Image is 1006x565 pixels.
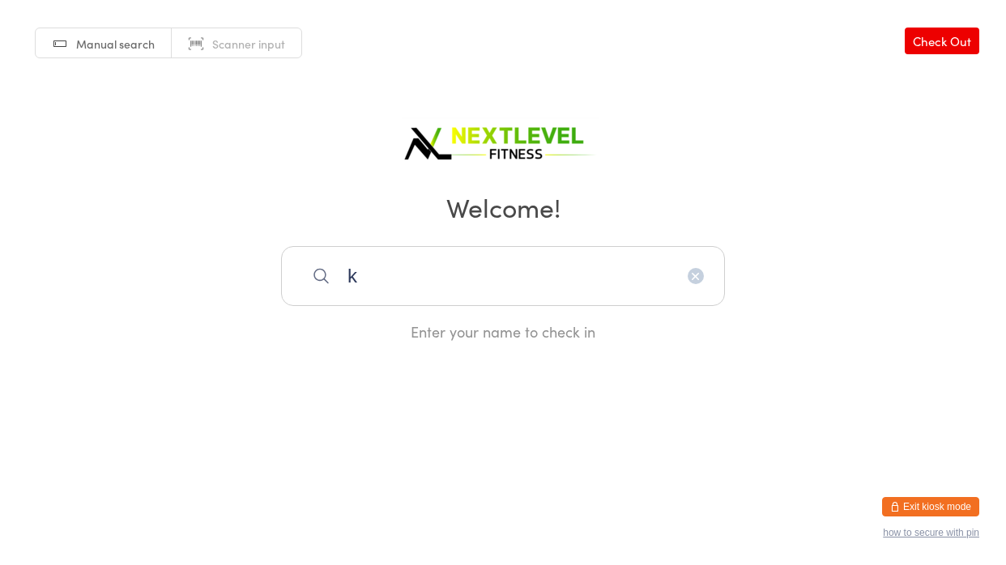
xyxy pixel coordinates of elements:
[882,497,979,516] button: Exit kiosk mode
[402,113,604,166] img: Next Level Fitness
[281,321,725,342] div: Enter your name to check in
[281,246,725,306] input: Search
[76,36,155,52] span: Manual search
[883,527,979,538] button: how to secure with pin
[212,36,285,52] span: Scanner input
[16,189,990,225] h2: Welcome!
[905,28,979,54] a: Check Out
